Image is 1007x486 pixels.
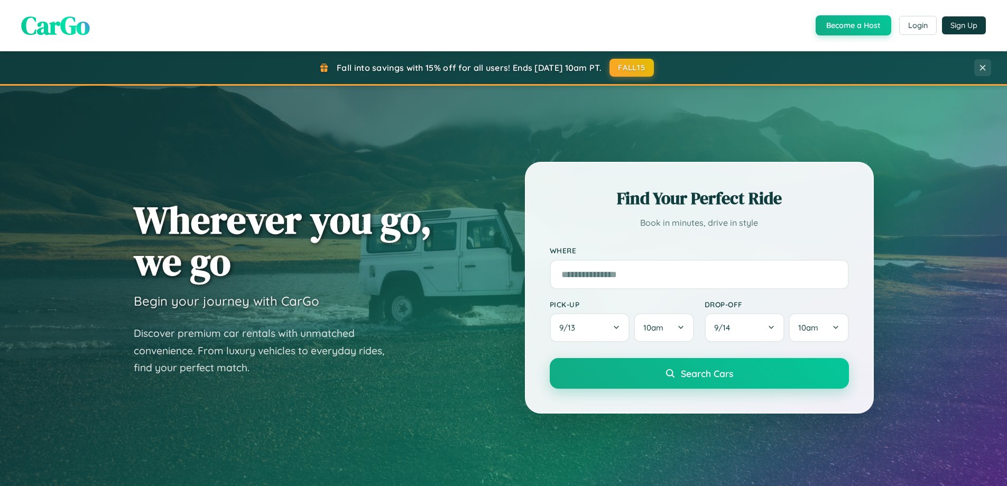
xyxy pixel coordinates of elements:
[134,199,432,282] h1: Wherever you go, we go
[550,215,849,231] p: Book in minutes, drive in style
[714,323,735,333] span: 9 / 14
[550,300,694,309] label: Pick-up
[705,313,785,342] button: 9/14
[798,323,818,333] span: 10am
[634,313,694,342] button: 10am
[134,293,319,309] h3: Begin your journey with CarGo
[550,313,630,342] button: 9/13
[643,323,663,333] span: 10am
[550,187,849,210] h2: Find Your Perfect Ride
[705,300,849,309] label: Drop-off
[899,16,937,35] button: Login
[816,15,891,35] button: Become a Host
[134,325,398,377] p: Discover premium car rentals with unmatched convenience. From luxury vehicles to everyday rides, ...
[789,313,848,342] button: 10am
[559,323,580,333] span: 9 / 13
[21,8,90,43] span: CarGo
[337,62,602,73] span: Fall into savings with 15% off for all users! Ends [DATE] 10am PT.
[942,16,986,34] button: Sign Up
[681,368,733,379] span: Search Cars
[609,59,654,77] button: FALL15
[550,358,849,389] button: Search Cars
[550,246,849,255] label: Where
